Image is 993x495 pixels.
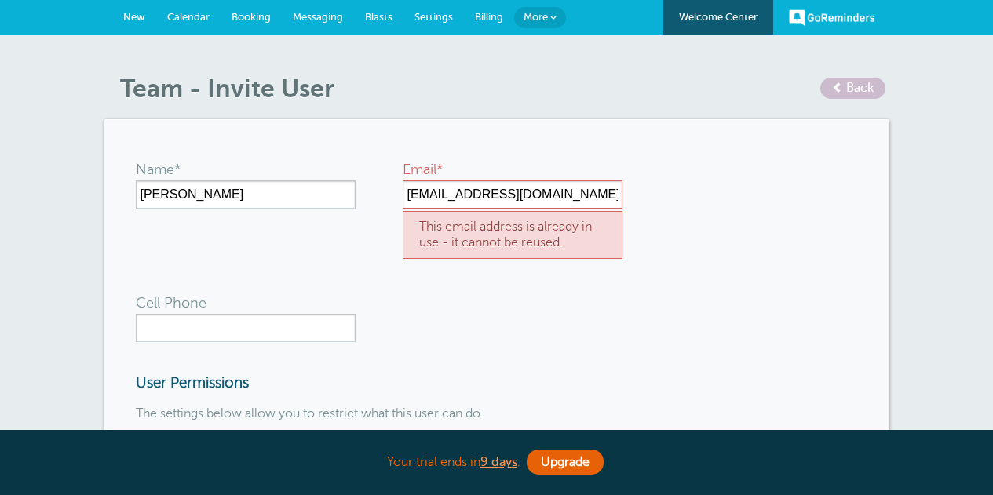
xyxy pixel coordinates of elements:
a: More [514,7,566,28]
a: 9 days [480,455,517,469]
h1: Team - Invite User [120,74,889,104]
span: Booking [232,11,271,23]
a: Upgrade [527,450,604,475]
span: Blasts [365,11,392,23]
label: Name* [136,162,181,177]
span: Settings [414,11,453,23]
p: The settings below allow you to restrict what this user can do. [136,406,607,421]
label: Cell Phone [136,296,206,310]
span: New [123,11,145,23]
span: More [524,11,548,23]
a: Back [820,78,885,99]
div: Your trial ends in . [104,446,889,479]
span: Calendar [167,11,210,23]
span: Back [846,81,874,95]
iframe: Resource center [930,432,977,479]
div: This email address is already in use - it cannot be reused. [403,211,622,258]
span: Messaging [293,11,343,23]
h3: User Permissions [136,374,607,391]
span: Billing [475,11,503,23]
label: Email* [403,162,443,177]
